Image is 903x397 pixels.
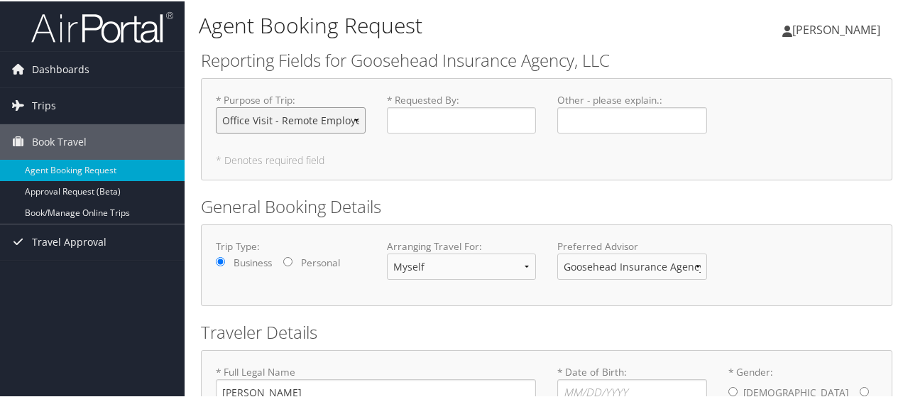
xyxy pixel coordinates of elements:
[201,193,892,217] h2: General Booking Details
[216,92,366,143] label: * Purpose of Trip :
[860,386,869,395] input: * Gender:[DEMOGRAPHIC_DATA][DEMOGRAPHIC_DATA]
[557,106,707,132] input: Other - please explain.:
[387,92,537,132] label: * Requested By :
[234,254,272,268] label: Business
[782,7,894,50] a: [PERSON_NAME]
[728,386,738,395] input: * Gender:[DEMOGRAPHIC_DATA][DEMOGRAPHIC_DATA]
[32,123,87,158] span: Book Travel
[32,223,106,259] span: Travel Approval
[201,319,892,343] h2: Traveler Details
[387,106,537,132] input: * Requested By:
[32,50,89,86] span: Dashboards
[216,106,366,132] select: * Purpose of Trip:
[216,238,366,252] label: Trip Type:
[199,9,662,39] h1: Agent Booking Request
[301,254,340,268] label: Personal
[557,92,707,132] label: Other - please explain. :
[216,154,877,164] h5: * Denotes required field
[387,238,537,252] label: Arranging Travel For:
[32,87,56,122] span: Trips
[201,47,892,71] h2: Reporting Fields for Goosehead Insurance Agency, LLC
[557,238,707,252] label: Preferred Advisor
[792,21,880,36] span: [PERSON_NAME]
[31,9,173,43] img: airportal-logo.png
